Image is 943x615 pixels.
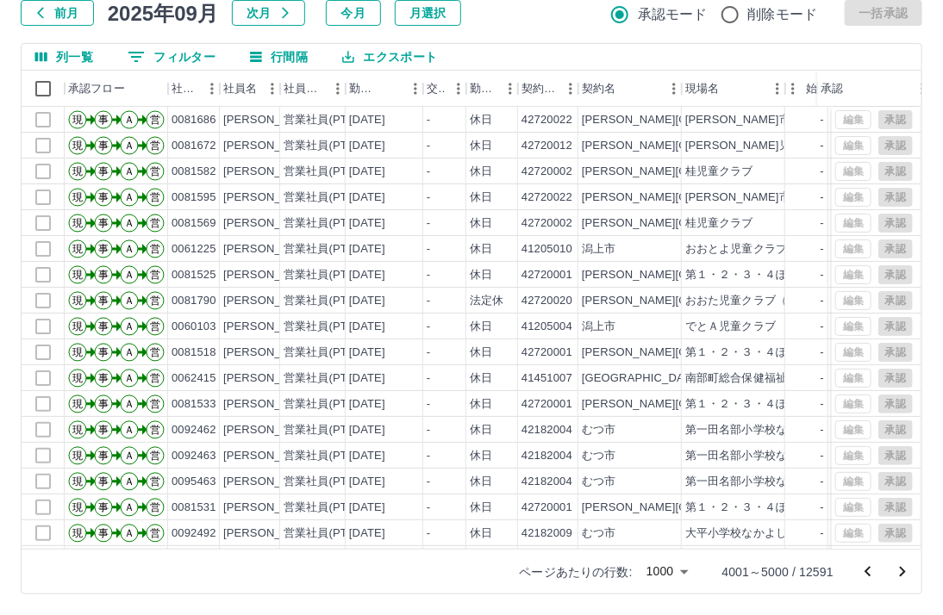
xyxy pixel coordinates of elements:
[349,189,385,206] div: [DATE]
[521,474,572,490] div: 42182004
[172,189,216,206] div: 0081595
[582,189,795,206] div: [PERSON_NAME][GEOGRAPHIC_DATA]
[150,217,160,229] text: 営
[722,563,834,581] p: 4001～5000 / 12591
[172,345,216,361] div: 0081518
[685,164,753,180] div: 桂児童クラブ
[114,44,229,70] button: フィルター表示
[403,76,428,102] button: メニュー
[72,475,83,488] text: 現
[427,319,430,335] div: -
[172,241,216,258] div: 0061225
[199,76,225,102] button: メニュー
[817,71,907,107] div: 承認
[582,500,795,516] div: [PERSON_NAME][GEOGRAPHIC_DATA]
[223,112,317,128] div: [PERSON_NAME]
[223,422,317,438] div: [PERSON_NAME]
[72,191,83,203] text: 現
[98,450,109,462] text: 事
[821,474,824,490] div: -
[582,71,615,107] div: 契約名
[325,76,351,102] button: メニュー
[582,345,795,361] div: [PERSON_NAME][GEOGRAPHIC_DATA]
[284,500,374,516] div: 営業社員(PT契約)
[470,319,492,335] div: 休日
[685,319,776,335] div: でとＡ児童クラブ
[349,138,385,154] div: [DATE]
[284,164,374,180] div: 営業社員(PT契約)
[72,217,83,229] text: 現
[885,555,920,589] button: 次のページへ
[124,424,134,436] text: Ａ
[521,500,572,516] div: 42720001
[72,114,83,126] text: 現
[427,164,430,180] div: -
[349,345,385,361] div: [DATE]
[72,243,83,255] text: 現
[72,346,83,358] text: 現
[150,450,160,462] text: 営
[423,71,466,107] div: 交通費
[685,370,878,387] div: 南部町総合保健福祉センターゆとりあ
[521,293,572,309] div: 42720020
[470,241,492,258] div: 休日
[72,424,83,436] text: 現
[519,563,632,581] p: ページあたりの行数:
[349,71,378,107] div: 勤務日
[466,71,518,107] div: 勤務区分
[259,76,285,102] button: メニュー
[521,370,572,387] div: 41451007
[378,77,403,101] button: ソート
[98,243,109,255] text: 事
[124,320,134,332] text: Ａ
[685,138,836,154] div: [PERSON_NAME]児童クラブ
[470,500,492,516] div: 休日
[470,267,492,283] div: 休日
[172,474,216,490] div: 0095463
[98,424,109,436] text: 事
[582,396,795,413] div: [PERSON_NAME][GEOGRAPHIC_DATA]
[821,422,824,438] div: -
[521,267,572,283] div: 42720001
[124,191,134,203] text: Ａ
[72,165,83,177] text: 現
[427,500,430,516] div: -
[284,267,374,283] div: 営業社員(PT契約)
[172,138,216,154] div: 0081672
[150,501,160,513] text: 営
[72,450,83,462] text: 現
[172,525,216,542] div: 0092492
[98,398,109,410] text: 事
[284,396,374,413] div: 営業社員(PT契約)
[521,215,572,232] div: 42720002
[349,500,385,516] div: [DATE]
[821,138,824,154] div: -
[98,165,109,177] text: 事
[685,474,833,490] div: 第一田名部小学校なかよし会
[427,525,430,542] div: -
[640,559,695,584] div: 1000
[349,164,385,180] div: [DATE]
[470,370,492,387] div: 休日
[685,396,866,413] div: 第１・２・３・４ぽぷら児童クラブ
[284,525,374,542] div: 営業社員(PT契約)
[172,422,216,438] div: 0092462
[349,241,385,258] div: [DATE]
[150,191,160,203] text: 営
[328,44,451,70] button: エクスポート
[98,191,109,203] text: 事
[521,71,558,107] div: 契約コード
[223,500,317,516] div: [PERSON_NAME]
[685,267,866,283] div: 第１・２・３・４ぽぷら児童クラブ
[150,269,160,281] text: 営
[521,112,572,128] div: 42720022
[582,422,615,438] div: むつ市
[284,112,374,128] div: 営業社員(PT契約)
[470,422,492,438] div: 休日
[223,396,317,413] div: [PERSON_NAME]
[349,215,385,232] div: [DATE]
[124,527,134,539] text: Ａ
[470,448,492,464] div: 休日
[172,396,216,413] div: 0081533
[284,319,374,335] div: 営業社員(PT契約)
